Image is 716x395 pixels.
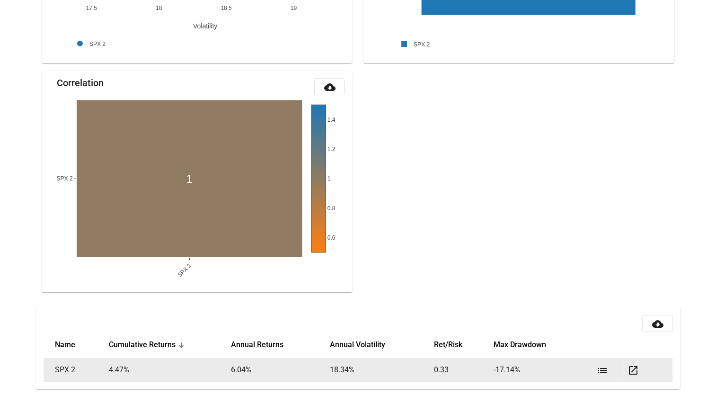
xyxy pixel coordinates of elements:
td: -17.14 % [494,359,592,381]
td: 18.34 % [330,359,433,381]
td: 4.47 % [109,359,231,381]
button: Change sorting for strategy_name [55,340,75,350]
button: Change sorting for Cum_Returns_Final [109,340,176,350]
td: 6.04 % [231,359,330,381]
mat-icon: cloud_download [324,81,335,93]
mat-card-title: Correlation [57,78,104,88]
mat-icon: open_in_new [627,365,638,376]
button: Change sorting for Annual_Returns [231,340,283,350]
button: Change sorting for Efficient_Frontier [433,340,462,350]
button: Change sorting for Annual_Volatility [330,340,385,350]
mat-icon: cloud_download [652,318,663,330]
td: 0.33 [433,359,494,381]
mat-icon: list [596,365,608,376]
button: Change sorting for Max_Drawdown [494,340,546,350]
td: SPX 2 [44,359,109,381]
